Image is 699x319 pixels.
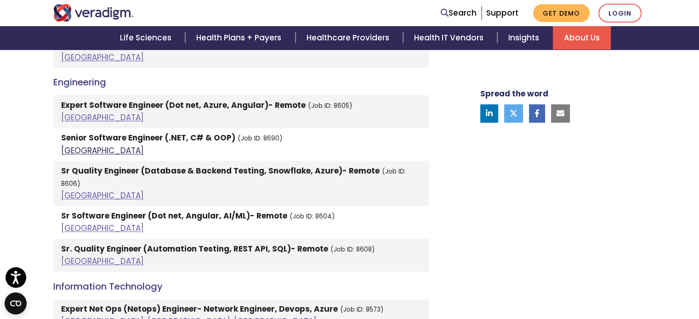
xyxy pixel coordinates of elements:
[61,165,380,176] strong: Sr Quality Engineer (Database & Backend Testing, Snowflake, Azure)- Remote
[61,145,144,156] a: [GEOGRAPHIC_DATA]
[553,26,611,50] a: About Us
[53,4,134,22] img: Veradigm logo
[61,243,328,254] strong: Sr. Quality Engineer (Automation Testing, REST API, SQL)- Remote
[61,190,144,201] a: [GEOGRAPHIC_DATA]
[308,101,352,110] small: (Job ID: 8605)
[290,212,335,221] small: (Job ID: 8604)
[109,26,185,50] a: Life Sciences
[533,4,590,22] a: Get Demo
[340,305,384,314] small: (Job ID: 8573)
[53,77,429,88] h4: Engineering
[5,292,27,314] button: Open CMP widget
[61,100,306,111] strong: Expert Software Engineer (Dot net, Azure, Angular)- Remote
[61,132,235,143] strong: Senior Software Engineer (.NET, C# & OOP)
[185,26,295,50] a: Health Plans + Payers
[61,52,144,63] a: [GEOGRAPHIC_DATA]
[61,112,144,123] a: [GEOGRAPHIC_DATA]
[441,7,477,19] a: Search
[497,26,553,50] a: Insights
[296,26,403,50] a: Healthcare Providers
[238,134,283,143] small: (Job ID: 8690)
[61,210,287,221] strong: Sr Software Engineer (Dot net, Angular, AI/ML)- Remote
[61,167,406,188] small: (Job ID: 8606)
[61,303,338,314] strong: Expert Net Ops (Netops) Engineer- Network Engineer, Devops, Azure
[486,7,518,18] a: Support
[53,281,429,292] h4: Information Technology
[403,26,497,50] a: Health IT Vendors
[61,256,144,267] a: [GEOGRAPHIC_DATA]
[598,4,642,22] a: Login
[61,223,144,234] a: [GEOGRAPHIC_DATA]
[61,39,143,50] strong: Support Consultant
[146,41,190,50] small: (Job ID: 8662)
[480,88,548,99] strong: Spread the word
[330,245,375,254] small: (Job ID: 8608)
